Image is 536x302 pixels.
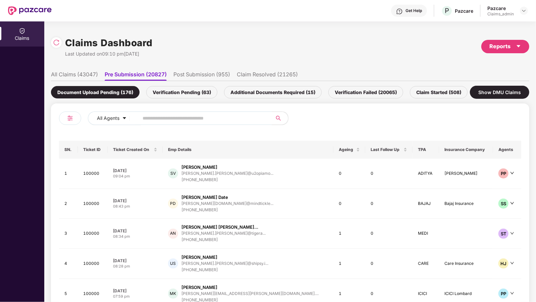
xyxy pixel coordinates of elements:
[51,71,98,81] li: All Claims (43047)
[108,141,163,159] th: Ticket Created On
[122,116,127,121] span: caret-down
[78,219,108,249] td: 100000
[333,159,365,189] td: 0
[181,164,217,170] div: [PERSON_NAME]
[470,86,529,99] div: Show DMU Claims
[445,7,449,15] span: P
[59,141,78,159] th: SN.
[333,141,365,159] th: Ageing
[413,159,439,189] td: ADITYA
[113,228,157,234] div: [DATE]
[489,42,521,51] div: Reports
[328,86,403,98] div: Verification Failed (20065)
[168,229,178,239] div: AN
[365,189,413,219] td: 0
[113,234,157,239] div: 08:34 pm
[413,141,439,159] th: TPA
[510,201,514,205] span: down
[168,258,178,269] div: US
[105,71,167,81] li: Pre Submission (20827)
[181,194,228,201] div: [PERSON_NAME] Date
[498,258,508,269] div: HJ
[365,159,413,189] td: 0
[113,147,152,152] span: Ticket Created On
[406,8,422,13] div: Get Help
[78,189,108,219] td: 100000
[521,8,527,13] img: svg+xml;base64,PHN2ZyBpZD0iRHJvcGRvd24tMzJ4MzIiIHhtbG5zPSJodHRwOi8vd3d3LnczLm9yZy8yMDAwL3N2ZyIgd2...
[181,231,266,235] div: [PERSON_NAME].[PERSON_NAME]@tigera...
[66,114,74,122] img: svg+xml;base64,PHN2ZyB4bWxucz0iaHR0cDovL3d3dy53My5vcmcvMjAwMC9zdmciIHdpZHRoPSIyNCIgaGVpZ2h0PSIyNC...
[410,86,468,98] div: Claim Started (508)
[439,159,493,189] td: [PERSON_NAME]
[413,249,439,279] td: CARE
[78,249,108,279] td: 100000
[113,288,157,294] div: [DATE]
[333,189,365,219] td: 0
[181,254,217,260] div: [PERSON_NAME]
[59,219,78,249] td: 3
[493,141,521,159] th: Agents
[333,219,365,249] td: 1
[498,168,508,178] div: PP
[516,44,521,49] span: caret-down
[510,171,514,175] span: down
[78,141,108,159] th: Ticket ID
[19,27,25,34] img: svg+xml;base64,PHN2ZyBpZD0iQ2xhaW0iIHhtbG5zPSJodHRwOi8vd3d3LnczLm9yZy8yMDAwL3N2ZyIgd2lkdGg9IjIwIi...
[113,204,157,209] div: 08:43 pm
[113,258,157,263] div: [DATE]
[53,39,60,46] img: svg+xml;base64,PHN2ZyBpZD0iUmVsb2FkLTMyeDMyIiB4bWxucz0iaHR0cDovL3d3dy53My5vcmcvMjAwMC9zdmciIHdpZH...
[163,141,333,159] th: Emp Details
[237,71,298,81] li: Claim Resolved (21265)
[498,229,508,239] div: ST
[487,11,514,17] div: Claims_admin
[59,189,78,219] td: 2
[413,219,439,249] td: MEDI
[65,50,153,58] div: Last Updated on 09:10 pm[DATE]
[113,294,157,299] div: 07:59 pm
[88,111,141,125] button: All Agentscaret-down
[181,267,268,273] div: [PHONE_NUMBER]
[146,86,217,98] div: Verification Pending (63)
[510,261,514,265] span: down
[365,141,413,159] th: Last Follow Up
[65,35,153,50] h1: Claims Dashboard
[181,237,266,243] div: [PHONE_NUMBER]
[510,291,514,295] span: down
[59,249,78,279] td: 4
[396,8,403,15] img: svg+xml;base64,PHN2ZyBpZD0iSGVscC0zMngzMiIgeG1sbnM9Imh0dHA6Ly93d3cudzMub3JnLzIwMDAvc3ZnIiB3aWR0aD...
[439,189,493,219] td: Bajaj Insurance
[59,159,78,189] td: 1
[173,71,230,81] li: Post Submission (955)
[168,168,178,178] div: SV
[181,207,273,213] div: [PHONE_NUMBER]
[510,231,514,235] span: down
[272,111,288,125] button: search
[113,263,157,269] div: 08:28 pm
[365,249,413,279] td: 0
[487,5,514,11] div: Pazcare
[181,291,319,296] div: [PERSON_NAME][EMAIL_ADDRESS][PERSON_NAME][DOMAIN_NAME]....
[371,147,402,152] span: Last Follow Up
[181,177,273,183] div: [PHONE_NUMBER]
[498,199,508,209] div: SS
[339,147,355,152] span: Ageing
[413,189,439,219] td: BAJAJ
[181,224,258,230] div: [PERSON_NAME] [PERSON_NAME]...
[51,86,140,98] div: Document Upload Pending (176)
[498,289,508,299] div: PP
[113,173,157,179] div: 09:04 pm
[455,8,473,14] div: Pazcare
[181,284,217,291] div: [PERSON_NAME]
[8,6,52,15] img: New Pazcare Logo
[272,116,285,121] span: search
[181,171,273,175] div: [PERSON_NAME].[PERSON_NAME]@u2opiamo...
[113,198,157,204] div: [DATE]
[439,249,493,279] td: Care Insurance
[439,141,493,159] th: Insurance Company
[365,219,413,249] td: 0
[78,159,108,189] td: 100000
[181,201,273,206] div: [PERSON_NAME][DOMAIN_NAME]@mindtickle...
[113,168,157,173] div: [DATE]
[224,86,322,98] div: Additional Documents Required (15)
[181,261,268,266] div: [PERSON_NAME].[PERSON_NAME]@shipsy.i...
